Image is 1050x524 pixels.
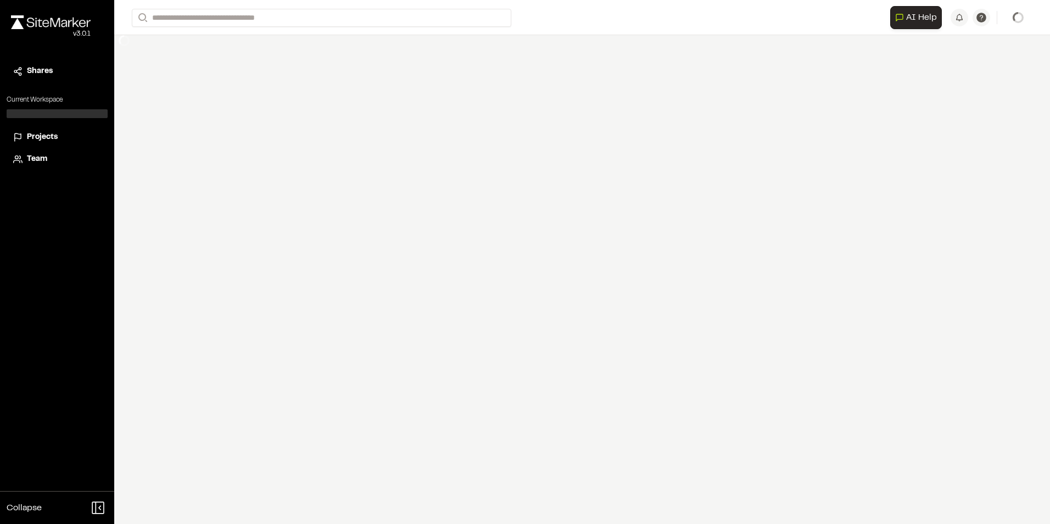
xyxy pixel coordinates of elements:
[27,131,58,143] span: Projects
[7,501,42,515] span: Collapse
[27,153,47,165] span: Team
[890,6,942,29] button: Open AI Assistant
[7,95,108,105] p: Current Workspace
[906,11,937,24] span: AI Help
[11,15,91,29] img: rebrand.png
[13,153,101,165] a: Team
[13,131,101,143] a: Projects
[27,65,53,77] span: Shares
[132,9,152,27] button: Search
[13,65,101,77] a: Shares
[890,6,946,29] div: Open AI Assistant
[11,29,91,39] div: Oh geez...please don't...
